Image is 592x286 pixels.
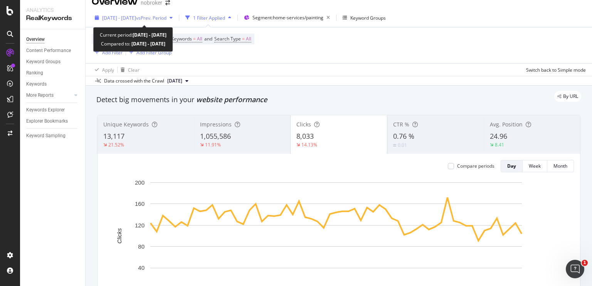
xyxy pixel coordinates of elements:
[135,222,145,229] text: 120
[563,94,578,99] span: By URL
[507,163,516,169] div: Day
[26,80,80,88] a: Keywords
[26,80,47,88] div: Keywords
[135,200,145,207] text: 160
[102,15,136,21] span: [DATE] - [DATE]
[26,47,80,55] a: Content Performance
[200,131,231,141] span: 1,055,586
[197,34,202,44] span: All
[193,15,225,21] div: 1 Filter Applied
[100,30,166,39] div: Current period:
[26,69,80,77] a: Ranking
[241,12,333,24] button: Segment:home-services/painting
[393,131,414,141] span: 0.76 %
[398,142,407,148] div: 0.01
[26,6,79,14] div: Analytics
[26,117,68,125] div: Explorer Bookmarks
[102,67,114,73] div: Apply
[26,117,80,125] a: Explorer Bookmarks
[350,15,386,21] div: Keyword Groups
[102,49,123,56] div: Add Filter
[26,58,61,66] div: Keyword Groups
[26,35,45,44] div: Overview
[553,163,567,169] div: Month
[554,91,581,102] div: legacy label
[171,35,192,42] span: Keywords
[529,163,541,169] div: Week
[296,121,311,128] span: Clicks
[523,64,586,76] button: Switch back to Simple mode
[26,58,80,66] a: Keyword Groups
[393,121,409,128] span: CTR %
[130,40,165,47] b: [DATE] - [DATE]
[26,132,80,140] a: Keyword Sampling
[92,12,176,24] button: [DATE] - [DATE]vsPrev. Period
[204,35,212,42] span: and
[118,64,140,76] button: Clear
[26,106,80,114] a: Keywords Explorer
[205,141,221,148] div: 11.91%
[252,14,323,21] span: Segment: home-services/painting
[242,35,245,42] span: =
[126,48,172,57] button: Add Filter Group
[138,243,145,250] text: 80
[582,260,588,266] span: 1
[547,160,574,172] button: Month
[26,132,66,140] div: Keyword Sampling
[136,49,172,56] div: Add Filter Group
[490,121,523,128] span: Avg. Position
[108,141,124,148] div: 21.52%
[26,106,65,114] div: Keywords Explorer
[104,77,164,84] div: Data crossed with the Crawl
[92,48,123,57] button: Add Filter
[26,14,79,23] div: RealKeywords
[26,35,80,44] a: Overview
[214,35,241,42] span: Search Type
[103,121,149,128] span: Unique Keywords
[495,141,504,148] div: 8.41
[167,77,182,84] span: 2024 Dec. 2nd
[92,64,114,76] button: Apply
[101,39,165,48] div: Compared to:
[246,34,251,44] span: All
[26,91,54,99] div: More Reports
[26,47,71,55] div: Content Performance
[301,141,317,148] div: 14.13%
[138,264,145,271] text: 40
[136,15,166,21] span: vs Prev. Period
[393,144,396,146] img: Equal
[164,76,192,86] button: [DATE]
[193,35,196,42] span: =
[501,160,523,172] button: Day
[523,160,547,172] button: Week
[200,121,232,128] span: Impressions
[128,67,140,73] div: Clear
[103,131,124,141] span: 13,117
[340,12,389,24] button: Keyword Groups
[26,69,43,77] div: Ranking
[490,131,507,141] span: 24.96
[457,163,494,169] div: Compare periods
[133,32,166,38] b: [DATE] - [DATE]
[135,179,145,186] text: 200
[26,91,72,99] a: More Reports
[182,12,234,24] button: 1 Filter Applied
[526,67,586,73] div: Switch back to Simple mode
[566,260,584,278] iframe: Intercom live chat
[296,131,314,141] span: 8,033
[116,228,123,243] text: Clicks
